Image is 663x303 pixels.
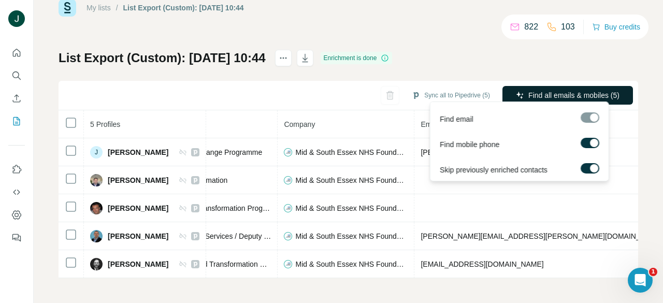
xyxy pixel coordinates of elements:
span: Mid & South Essex NHS Foundation Trust [295,147,408,157]
span: [PERSON_NAME] [108,231,168,241]
span: Email [421,120,439,128]
div: J [90,146,103,158]
button: actions [275,50,292,66]
button: Sync all to Pipedrive (5) [405,88,497,103]
span: [EMAIL_ADDRESS][DOMAIN_NAME] [421,260,543,268]
li: / [116,3,118,13]
img: Avatar [90,202,103,214]
p: 103 [561,21,575,33]
div: Enrichment is done [321,52,393,64]
span: Find all emails & mobiles (5) [528,90,619,100]
div: List Export (Custom): [DATE] 10:44 [123,3,244,13]
img: Avatar [90,230,103,242]
span: Find mobile phone [440,139,499,150]
button: Use Surfe on LinkedIn [8,160,25,179]
button: My lists [8,112,25,131]
span: [PERSON_NAME] [108,203,168,213]
button: Use Surfe API [8,183,25,201]
img: company-logo [284,148,292,156]
span: [PERSON_NAME] [108,175,168,185]
button: Search [8,66,25,85]
span: Director of Digital Services / Deputy CIO [147,232,277,240]
span: 1 [649,268,657,276]
span: Mid & South Essex NHS Foundation Trust [295,231,408,241]
img: Avatar [8,10,25,27]
span: [PERSON_NAME] [108,259,168,269]
span: Mid & South Essex NHS Foundation Trust [295,259,408,269]
span: Find email [440,114,473,124]
span: 5 Profiles [90,120,120,128]
h1: List Export (Custom): [DATE] 10:44 [59,50,266,66]
button: Buy credits [592,20,640,34]
button: Find all emails & mobiles (5) [502,86,633,105]
a: My lists [87,4,111,12]
span: [PERSON_NAME][EMAIL_ADDRESS][DOMAIN_NAME] [421,148,603,156]
img: company-logo [284,260,292,268]
span: [PERSON_NAME][EMAIL_ADDRESS][PERSON_NAME][DOMAIN_NAME] [421,232,663,240]
span: Skip previously enriched contacts [440,165,547,175]
p: 822 [524,21,538,33]
img: Avatar [90,258,103,270]
img: company-logo [284,232,292,240]
span: [PERSON_NAME] [108,147,168,157]
span: Chief Strategy and Transformation Officer [147,260,281,268]
button: Feedback [8,228,25,247]
button: Enrich CSV [8,89,25,108]
span: Head of Digital Transformation Programmes [147,204,289,212]
span: Company [284,120,315,128]
iframe: Intercom live chat [628,268,653,293]
span: Mid & South Essex NHS Foundation Trust [295,175,408,185]
img: company-logo [284,204,292,212]
span: Mid & South Essex NHS Foundation Trust [295,203,408,213]
button: Dashboard [8,206,25,224]
img: company-logo [284,176,292,184]
button: Quick start [8,44,25,62]
img: Avatar [90,174,103,186]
